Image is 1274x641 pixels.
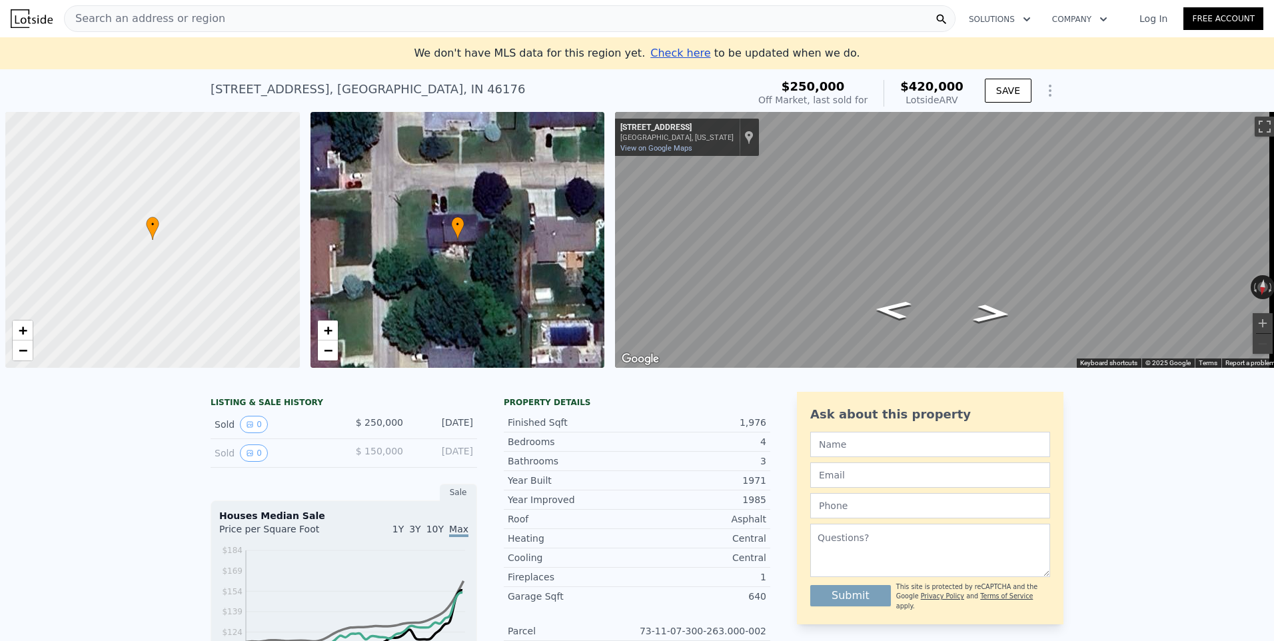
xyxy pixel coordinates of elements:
[637,454,766,468] div: 3
[222,607,243,616] tspan: $139
[1253,313,1273,333] button: Zoom in
[1041,7,1118,31] button: Company
[1199,359,1217,366] a: Terms (opens in new tab)
[1183,7,1263,30] a: Free Account
[409,524,420,534] span: 3Y
[1256,275,1269,300] button: Reset the view
[508,454,637,468] div: Bathrooms
[985,79,1031,103] button: SAVE
[215,416,333,433] div: Sold
[637,416,766,429] div: 1,976
[637,493,766,506] div: 1985
[508,590,637,603] div: Garage Sqft
[323,342,332,358] span: −
[13,320,33,340] a: Zoom in
[222,566,243,576] tspan: $169
[650,47,710,59] span: Check here
[900,79,963,93] span: $420,000
[810,585,891,606] button: Submit
[414,416,473,433] div: [DATE]
[414,45,860,61] div: We don't have MLS data for this region yet.
[508,512,637,526] div: Roof
[508,416,637,429] div: Finished Sqft
[504,397,770,408] div: Property details
[508,551,637,564] div: Cooling
[1123,12,1183,25] a: Log In
[222,546,243,555] tspan: $184
[637,512,766,526] div: Asphalt
[13,340,33,360] a: Zoom out
[620,123,734,133] div: [STREET_ADDRESS]
[921,592,964,600] a: Privacy Policy
[810,432,1050,457] input: Name
[637,551,766,564] div: Central
[637,590,766,603] div: 640
[508,532,637,545] div: Heating
[637,624,766,638] div: 73-11-07-300-263.000-002
[19,342,27,358] span: −
[782,79,845,93] span: $250,000
[758,93,868,107] div: Off Market, last sold for
[958,7,1041,31] button: Solutions
[323,322,332,338] span: +
[318,340,338,360] a: Zoom out
[1251,275,1258,299] button: Rotate counterclockwise
[240,444,268,462] button: View historical data
[618,350,662,368] img: Google
[211,80,525,99] div: [STREET_ADDRESS] , [GEOGRAPHIC_DATA] , IN 46176
[1145,359,1191,366] span: © 2025 Google
[222,587,243,596] tspan: $154
[957,300,1027,327] path: Go West, School St
[451,219,464,231] span: •
[240,416,268,433] button: View historical data
[637,570,766,584] div: 1
[449,524,468,537] span: Max
[637,435,766,448] div: 4
[508,570,637,584] div: Fireplaces
[11,9,53,28] img: Lotside
[508,474,637,487] div: Year Built
[810,405,1050,424] div: Ask about this property
[620,133,734,142] div: [GEOGRAPHIC_DATA], [US_STATE]
[744,130,754,145] a: Show location on map
[810,493,1050,518] input: Phone
[392,524,404,534] span: 1Y
[356,446,403,456] span: $ 150,000
[65,11,225,27] span: Search an address or region
[637,474,766,487] div: 1971
[219,509,468,522] div: Houses Median Sale
[146,217,159,240] div: •
[222,628,243,637] tspan: $124
[215,444,333,462] div: Sold
[426,524,444,534] span: 10Y
[451,217,464,240] div: •
[356,417,403,428] span: $ 250,000
[980,592,1033,600] a: Terms of Service
[219,522,344,544] div: Price per Square Foot
[1037,77,1063,104] button: Show Options
[618,350,662,368] a: Open this area in Google Maps (opens a new window)
[508,624,637,638] div: Parcel
[896,582,1050,611] div: This site is protected by reCAPTCHA and the Google and apply.
[1253,334,1273,354] button: Zoom out
[1080,358,1137,368] button: Keyboard shortcuts
[508,493,637,506] div: Year Improved
[858,296,928,323] path: Go East, School St
[650,45,860,61] div: to be updated when we do.
[620,144,692,153] a: View on Google Maps
[900,93,963,107] div: Lotside ARV
[508,435,637,448] div: Bedrooms
[318,320,338,340] a: Zoom in
[414,444,473,462] div: [DATE]
[637,532,766,545] div: Central
[440,484,477,501] div: Sale
[19,322,27,338] span: +
[211,397,477,410] div: LISTING & SALE HISTORY
[146,219,159,231] span: •
[810,462,1050,488] input: Email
